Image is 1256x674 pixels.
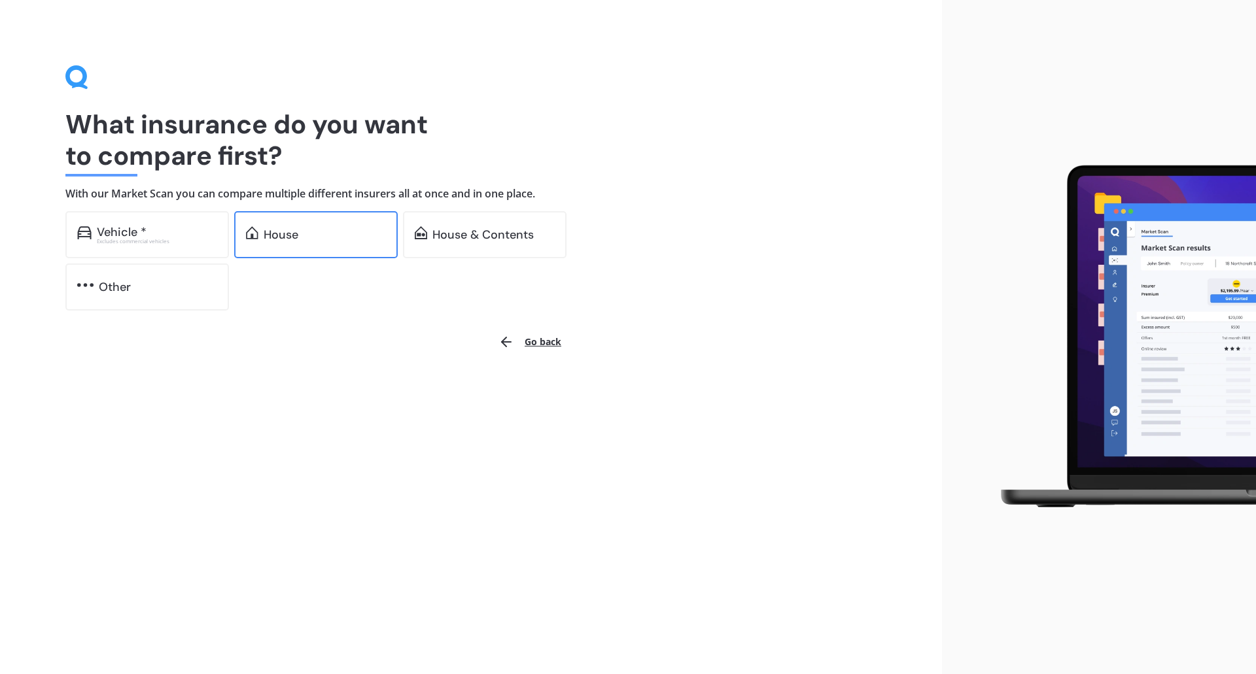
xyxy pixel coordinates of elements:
[982,158,1256,517] img: laptop.webp
[77,278,94,292] img: other.81dba5aafe580aa69f38.svg
[491,326,569,358] button: Go back
[97,226,147,239] div: Vehicle *
[65,109,877,171] h1: What insurance do you want to compare first?
[99,280,131,294] div: Other
[65,187,877,201] h4: With our Market Scan you can compare multiple different insurers all at once and in one place.
[264,228,298,241] div: House
[432,228,534,241] div: House & Contents
[415,226,427,239] img: home-and-contents.b802091223b8502ef2dd.svg
[97,239,217,244] div: Excludes commercial vehicles
[77,226,92,239] img: car.f15378c7a67c060ca3f3.svg
[246,226,258,239] img: home.91c183c226a05b4dc763.svg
